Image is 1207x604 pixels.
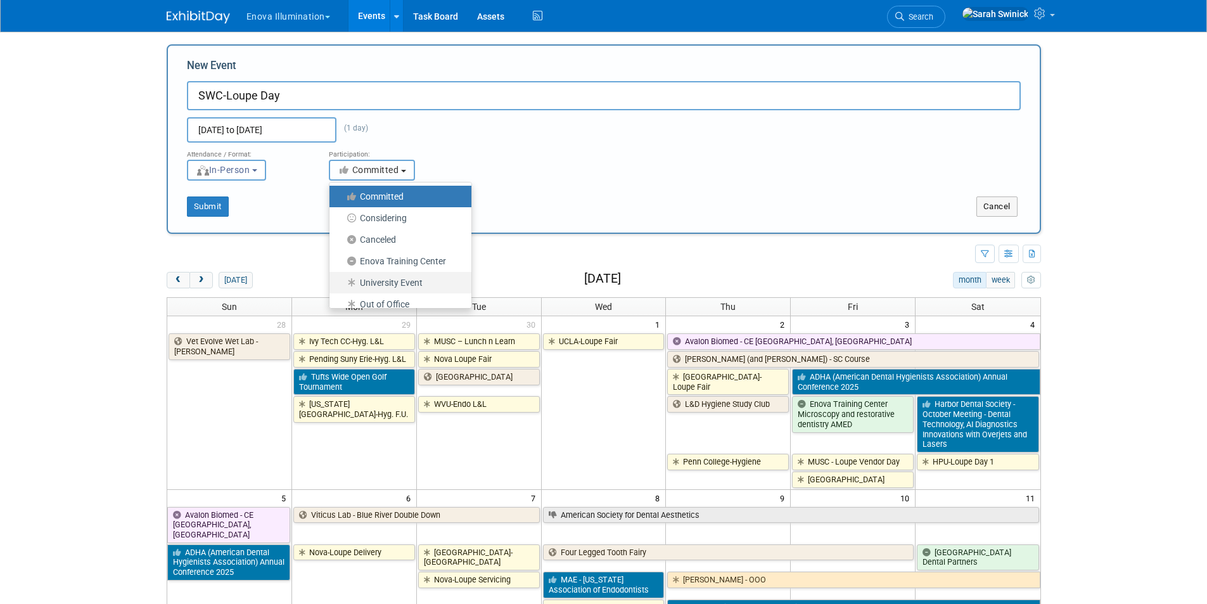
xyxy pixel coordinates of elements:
a: Harbor Dental Society - October Meeting - Dental Technology, AI Diagnostics Innovations with Over... [917,396,1038,453]
span: 9 [779,490,790,506]
span: Sun [222,302,237,312]
span: 8 [654,490,665,506]
button: Cancel [976,196,1018,217]
label: Canceled [336,231,459,248]
span: 30 [525,316,541,332]
span: 29 [400,316,416,332]
span: Tue [472,302,486,312]
a: Pending Suny Erie-Hyg. L&L [293,351,415,368]
a: Ivy Tech CC-Hyg. L&L [293,333,415,350]
span: Committed [338,165,399,175]
a: Penn College-Hygiene [667,454,789,470]
span: 3 [904,316,915,332]
img: Sarah Swinick [962,7,1029,21]
span: (1 day) [336,124,368,132]
button: Submit [187,196,229,217]
span: Sat [971,302,985,312]
span: Thu [720,302,736,312]
label: Committed [336,188,459,205]
a: Avalon Biomed - CE [GEOGRAPHIC_DATA], [GEOGRAPHIC_DATA] [167,507,290,543]
span: Wed [595,302,612,312]
button: month [953,272,987,288]
button: In-Person [187,160,266,181]
a: ADHA (American Dental Hygienists Association) Annual Conference 2025 [167,544,290,581]
button: next [189,272,213,288]
a: [US_STATE][GEOGRAPHIC_DATA]-Hyg. F.U. [293,396,415,422]
span: Fri [848,302,858,312]
label: Considering [336,210,459,226]
label: Enova Training Center [336,253,459,269]
a: American Society for Dental Aesthetics [543,507,1039,524]
span: Search [904,12,933,22]
div: Participation: [329,143,452,159]
a: Avalon Biomed - CE [GEOGRAPHIC_DATA], [GEOGRAPHIC_DATA] [667,333,1040,350]
span: 1 [654,316,665,332]
input: Name of Trade Show / Conference [187,81,1021,110]
img: ExhibitDay [167,11,230,23]
div: Attendance / Format: [187,143,310,159]
span: In-Person [196,165,250,175]
span: 2 [779,316,790,332]
span: 6 [405,490,416,506]
button: Committed [329,160,415,181]
a: [PERSON_NAME] - OOO [667,572,1040,588]
a: Vet Evolve Wet Lab - [PERSON_NAME] [169,333,290,359]
label: Out of Office [336,296,459,312]
a: Enova Training Center Microscopy and restorative dentistry AMED [792,396,914,432]
a: WVU-Endo L&L [418,396,540,413]
a: Nova-Loupe Delivery [293,544,415,561]
a: [GEOGRAPHIC_DATA] Dental Partners [917,544,1038,570]
a: L&D Hygiene Study Club [667,396,789,413]
a: [PERSON_NAME] (and [PERSON_NAME]) - SC Course [667,351,1038,368]
a: MAE - [US_STATE] Association of Endodontists [543,572,665,598]
span: 11 [1025,490,1040,506]
span: 5 [280,490,291,506]
button: prev [167,272,190,288]
button: [DATE] [219,272,252,288]
a: [GEOGRAPHIC_DATA]-Loupe Fair [667,369,789,395]
a: Nova-Loupe Servicing [418,572,540,588]
input: Start Date - End Date [187,117,336,143]
a: MUSC – Lunch n Learn [418,333,540,350]
a: MUSC - Loupe Vendor Day [792,454,914,470]
a: Nova Loupe Fair [418,351,540,368]
button: myCustomButton [1021,272,1040,288]
a: [GEOGRAPHIC_DATA] [792,472,914,488]
label: University Event [336,274,459,291]
span: 7 [530,490,541,506]
span: 4 [1029,316,1040,332]
label: New Event [187,58,236,78]
a: UCLA-Loupe Fair [543,333,665,350]
a: Viticus Lab - Blue River Double Down [293,507,540,524]
span: 10 [899,490,915,506]
a: Four Legged Tooth Fairy [543,544,914,561]
span: 28 [276,316,291,332]
button: week [986,272,1015,288]
a: Tufts Wide Open Golf Tournament [293,369,415,395]
a: ADHA (American Dental Hygienists Association) Annual Conference 2025 [792,369,1040,395]
a: [GEOGRAPHIC_DATA]-[GEOGRAPHIC_DATA] [418,544,540,570]
h2: [DATE] [584,272,621,286]
i: Personalize Calendar [1027,276,1035,285]
a: HPU-Loupe Day 1 [917,454,1038,470]
a: [GEOGRAPHIC_DATA] [418,369,540,385]
a: Search [887,6,945,28]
